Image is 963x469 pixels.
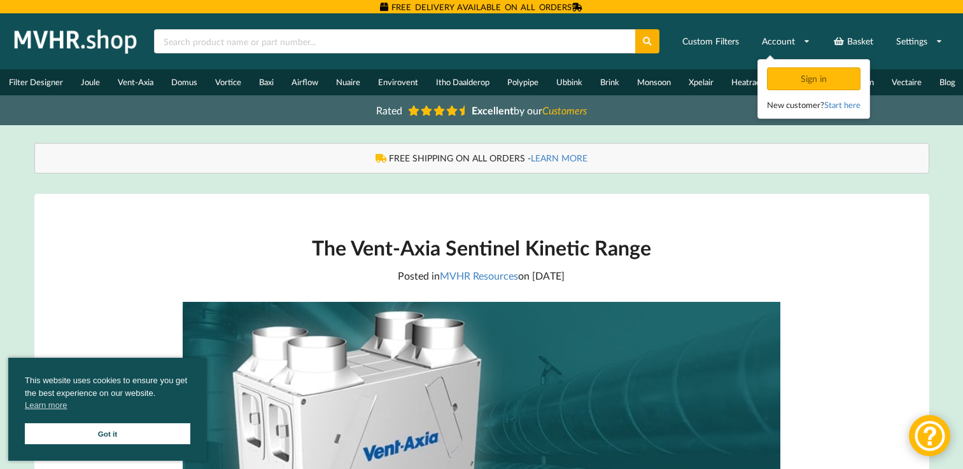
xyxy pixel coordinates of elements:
span: This website uses cookies to ensure you get the best experience on our website. [25,374,190,415]
a: Nuaire [327,69,369,95]
a: Sign in [767,73,863,84]
a: Baxi [250,69,283,95]
div: Sign in [767,67,861,90]
b: Excellent [472,104,514,116]
a: Got it cookie [25,423,190,444]
i: Customers [542,104,587,116]
a: Heatrae Sadia [722,69,790,95]
a: Vectaire [883,69,931,95]
a: Airflow [283,69,327,95]
a: Vortice [206,69,250,95]
a: Polypipe [498,69,547,95]
a: Brink [591,69,628,95]
span: by our [472,104,587,116]
div: New customer? [767,99,861,111]
a: Ubbink [547,69,591,95]
a: Monsoon [628,69,680,95]
div: cookieconsent [8,358,207,461]
input: Search product name or part number... [154,29,635,53]
a: Xpelair [680,69,722,95]
h1: The Vent-Axia Sentinel Kinetic Range [183,234,780,261]
a: Envirovent [369,69,427,95]
a: Rated Excellentby ourCustomers [367,100,596,121]
a: Account [754,30,819,53]
a: cookies - Learn more [25,399,67,412]
a: Itho Daalderop [427,69,498,95]
a: Basket [825,30,882,53]
a: MVHR Resources [440,269,518,282]
a: Start here [824,100,861,110]
a: Custom Filters [674,30,747,53]
a: LEARN MORE [531,153,587,163]
div: FREE SHIPPING ON ALL ORDERS - [48,152,916,165]
a: Settings [888,30,951,53]
a: Vent-Axia [109,69,162,95]
span: Posted in on [DATE] [398,269,565,282]
img: mvhr.shop.png [9,25,143,57]
a: Joule [72,69,109,95]
span: Rated [376,104,402,116]
a: Domus [162,69,206,95]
